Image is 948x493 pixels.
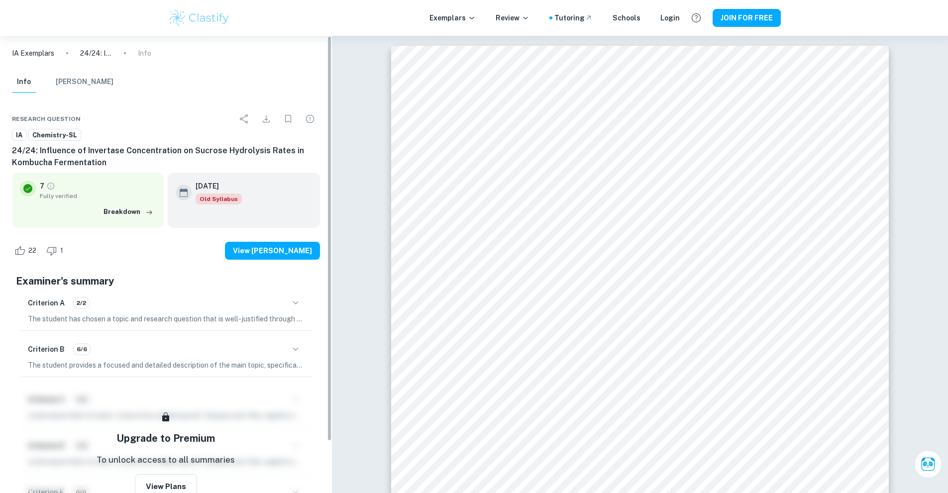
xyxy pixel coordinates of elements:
[138,48,151,59] p: Info
[46,182,55,191] a: Grade fully verified
[101,204,156,219] button: Breakdown
[256,109,276,129] div: Download
[23,246,42,256] span: 22
[28,313,304,324] p: The student has chosen a topic and research question that is well-justified through both personal...
[16,274,316,289] h5: Examiner's summary
[300,109,320,129] div: Report issue
[12,71,36,93] button: Info
[116,431,215,446] h5: Upgrade to Premium
[225,242,320,260] button: View [PERSON_NAME]
[613,12,640,23] a: Schools
[429,12,476,23] p: Exemplars
[29,130,81,140] span: Chemistry-SL
[713,9,781,27] button: JOIN FOR FREE
[40,192,156,200] span: Fully verified
[496,12,529,23] p: Review
[12,129,26,141] a: IA
[73,298,90,307] span: 2/2
[554,12,593,23] a: Tutoring
[914,450,942,478] button: Ask Clai
[234,109,254,129] div: Share
[55,246,69,256] span: 1
[80,48,112,59] p: 24/24: Influence of Invertase Concentration on Sucrose Hydrolysis Rates in Kombucha Fermentation
[28,360,304,371] p: The student provides a focused and detailed description of the main topic, specifically exploring...
[168,8,231,28] img: Clastify logo
[196,194,242,204] span: Old Syllabus
[97,454,235,467] p: To unlock access to all summaries
[12,243,42,259] div: Like
[12,48,54,59] a: IA Exemplars
[44,243,69,259] div: Dislike
[12,114,81,123] span: Research question
[28,129,81,141] a: Chemistry-SL
[196,194,242,204] div: Starting from the May 2025 session, the Chemistry IA requirements have changed. It's OK to refer ...
[12,145,320,169] h6: 24/24: Influence of Invertase Concentration on Sucrose Hydrolysis Rates in Kombucha Fermentation
[660,12,680,23] a: Login
[40,181,44,192] p: 7
[688,9,705,26] button: Help and Feedback
[196,181,234,192] h6: [DATE]
[12,130,26,140] span: IA
[28,344,65,355] h6: Criterion B
[278,109,298,129] div: Bookmark
[56,71,113,93] button: [PERSON_NAME]
[28,297,65,308] h6: Criterion A
[73,345,91,354] span: 6/6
